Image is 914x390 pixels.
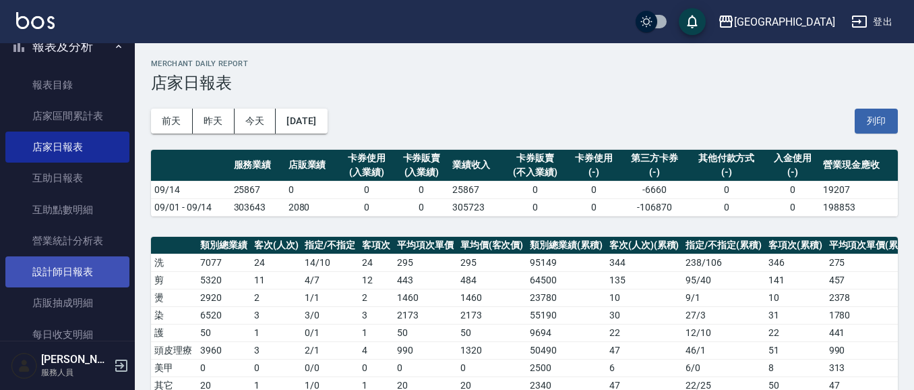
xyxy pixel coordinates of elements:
h2: Merchant Daily Report [151,59,898,68]
td: 0 [457,359,527,377]
div: 入金使用 [768,151,816,165]
button: 今天 [235,109,276,134]
td: 4 [359,341,394,359]
h3: 店家日報表 [151,74,898,92]
button: 登出 [846,9,898,34]
div: 第三方卡券 [624,151,683,165]
button: [GEOGRAPHIC_DATA] [712,8,841,36]
td: 0 [504,198,566,216]
div: (不入業績) [507,165,563,179]
td: 12 / 10 [682,324,765,341]
td: 7077 [197,254,251,271]
td: 27 / 3 [682,306,765,324]
td: 9694 [526,324,606,341]
td: 2080 [285,198,340,216]
td: 484 [457,271,527,289]
th: 店販業績 [285,150,340,182]
td: 8 [765,359,826,377]
td: 25867 [449,181,504,198]
td: 55190 [526,306,606,324]
td: 198853 [820,198,898,216]
td: 2 [251,289,302,306]
div: (-) [570,165,617,179]
td: 135 [606,271,683,289]
td: 305723 [449,198,504,216]
td: 303643 [231,198,285,216]
a: 店家區間累計表 [5,101,129,132]
td: 50 [197,324,251,341]
td: 95149 [526,254,606,271]
td: 護 [151,324,197,341]
div: (入業績) [398,165,446,179]
div: (入業績) [343,165,391,179]
td: -6660 [621,181,687,198]
td: 0 [359,359,394,377]
td: 23780 [526,289,606,306]
td: 2 / 1 [301,341,359,359]
td: 0 [340,198,394,216]
div: 卡券使用 [570,151,617,165]
td: 2 [359,289,394,306]
td: 3 / 0 [301,306,359,324]
div: (-) [768,165,816,179]
td: 1 [359,324,394,341]
td: 51 [765,341,826,359]
td: 64500 [526,271,606,289]
p: 服務人員 [41,366,110,379]
th: 服務業績 [231,150,285,182]
div: (-) [691,165,762,179]
th: 客項次 [359,237,394,254]
td: 09/14 [151,181,231,198]
td: 11 [251,271,302,289]
td: 6 [606,359,683,377]
td: 19207 [820,181,898,198]
th: 營業現金應收 [820,150,898,182]
td: 990 [394,341,457,359]
td: 0 [566,181,621,198]
td: 3 [251,341,302,359]
th: 類別總業績 [197,237,251,254]
button: save [679,8,706,35]
table: a dense table [151,150,898,217]
img: Logo [16,12,55,29]
td: 剪 [151,271,197,289]
td: 14 / 10 [301,254,359,271]
td: 洗 [151,254,197,271]
td: 47 [606,341,683,359]
td: 141 [765,271,826,289]
th: 客項次(累積) [765,237,826,254]
td: 30 [606,306,683,324]
td: 24 [359,254,394,271]
td: 6520 [197,306,251,324]
td: 0 [765,181,820,198]
td: 0 [566,198,621,216]
td: 12 [359,271,394,289]
div: 卡券販賣 [398,151,446,165]
td: 0 [394,181,449,198]
td: 3960 [197,341,251,359]
td: 2500 [526,359,606,377]
td: 0 [765,198,820,216]
th: 業績收入 [449,150,504,182]
td: 22 [606,324,683,341]
th: 客次(人次) [251,237,302,254]
button: 昨天 [193,109,235,134]
button: 前天 [151,109,193,134]
button: [DATE] [276,109,327,134]
th: 平均項次單價 [394,237,457,254]
a: 營業統計分析表 [5,225,129,256]
td: 346 [765,254,826,271]
td: 3 [359,306,394,324]
div: 卡券販賣 [507,151,563,165]
td: 6 / 0 [682,359,765,377]
td: 25867 [231,181,285,198]
td: 09/01 - 09/14 [151,198,231,216]
td: 50490 [526,341,606,359]
th: 客次(人次)(累積) [606,237,683,254]
a: 店家日報表 [5,132,129,163]
th: 指定/不指定 [301,237,359,254]
th: 單均價(客次價) [457,237,527,254]
td: 295 [394,254,457,271]
td: 2173 [394,306,457,324]
td: 頭皮理療 [151,341,197,359]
